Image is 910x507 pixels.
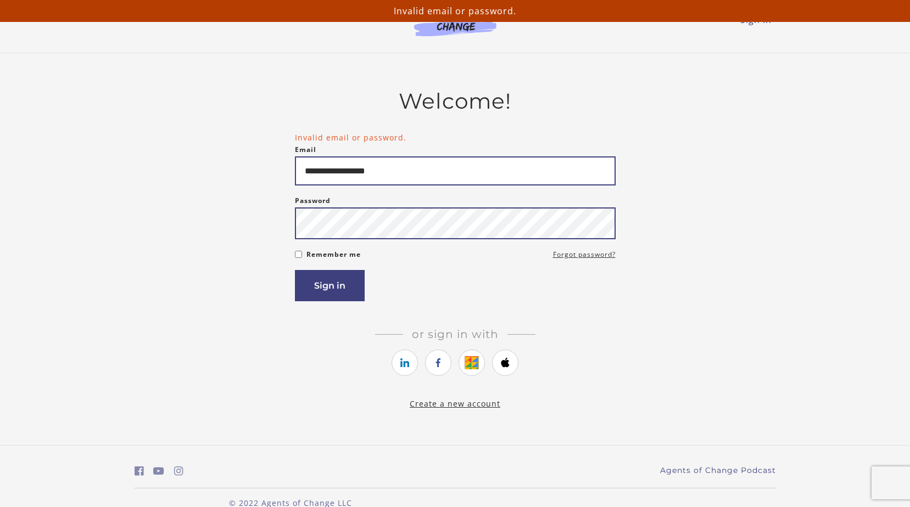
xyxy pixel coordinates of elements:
span: Or sign in with [403,328,507,341]
p: Invalid email or password. [4,4,906,18]
a: https://www.youtube.com/c/AgentsofChangeTestPrepbyMeaganMitchell (Open in a new window) [153,463,164,479]
label: Email [295,143,316,156]
label: Remember me [306,248,361,261]
img: Agents of Change Logo [403,11,508,36]
a: https://courses.thinkific.com/users/auth/facebook?ss%5Breferral%5D=&ss%5Buser_return_to%5D=&ss%5B... [425,350,451,376]
a: https://courses.thinkific.com/users/auth/linkedin?ss%5Breferral%5D=&ss%5Buser_return_to%5D=&ss%5B... [392,350,418,376]
a: https://www.instagram.com/agentsofchangeprep/ (Open in a new window) [174,463,183,479]
a: Forgot password? [553,248,616,261]
h2: Welcome! [295,88,616,114]
a: Create a new account [410,398,500,409]
a: https://courses.thinkific.com/users/auth/google?ss%5Breferral%5D=&ss%5Buser_return_to%5D=&ss%5Bvi... [459,350,485,376]
a: Agents of Change Podcast [660,465,776,476]
li: Invalid email or password. [295,132,616,143]
i: https://www.youtube.com/c/AgentsofChangeTestPrepbyMeaganMitchell (Open in a new window) [153,466,164,476]
label: Password [295,194,331,207]
a: https://www.facebook.com/groups/aswbtestprep (Open in a new window) [135,463,144,479]
a: https://courses.thinkific.com/users/auth/apple?ss%5Breferral%5D=&ss%5Buser_return_to%5D=&ss%5Bvis... [492,350,518,376]
i: https://www.instagram.com/agentsofchangeprep/ (Open in a new window) [174,466,183,476]
i: https://www.facebook.com/groups/aswbtestprep (Open in a new window) [135,466,144,476]
button: Sign in [295,270,365,301]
